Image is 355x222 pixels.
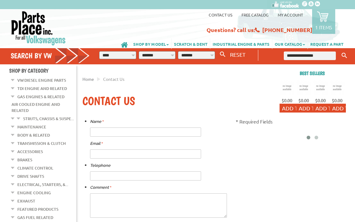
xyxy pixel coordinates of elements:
[17,148,43,156] a: Accessories
[17,189,51,197] a: Engine Cooling
[17,156,32,164] a: Brakes
[308,38,346,49] a: REQUEST A PART
[11,11,66,46] img: Parts Place Inc!
[280,104,319,113] button: Add to Cart
[17,164,53,172] a: Climate Control
[17,172,44,180] a: Drive Shafts
[172,38,210,49] a: SCRATCH & DENT
[340,51,349,61] button: Keyword Search
[82,94,273,109] h1: Contact Us
[131,38,171,49] a: SHOP BY MODEL
[315,24,332,30] p: 1 items
[12,100,60,114] a: Air Cooled Engine and Related
[17,139,66,147] a: Transmission & Clutch
[282,105,317,111] span: Add to Cart
[90,162,110,169] label: Telephone
[282,98,292,103] span: $0.00
[315,98,326,103] span: $0.00
[236,118,273,125] p: * Required Fields
[218,50,228,59] button: Search By VW...
[298,98,309,103] span: $0.00
[23,115,74,123] a: Struts, Chassis & Suspe...
[17,205,58,213] a: Featured Products
[17,181,68,188] a: Electrical, Starters, &...
[332,98,343,103] span: $0.00
[17,123,46,131] a: Maintenance
[279,70,346,76] h2: Best sellers
[228,50,248,59] button: RESET
[17,213,53,221] a: Gas Fuel Related
[17,84,67,92] a: TDI Engine and Related
[17,76,66,84] a: VW Diesel Engine Parts
[17,197,35,205] a: Exhaust
[313,104,353,113] button: Add to Cart
[296,104,336,113] button: Add to Cart
[82,76,94,82] a: Home
[312,9,335,34] a: 1 items
[209,12,232,17] a: Contact us
[90,184,111,191] label: Comment
[278,12,303,17] a: My Account
[90,118,104,125] label: Name
[17,131,50,139] a: Body & Related
[17,93,64,101] a: Gas Engines & Related
[299,105,333,111] span: Add to Cart
[11,51,90,60] h4: Search by VW
[315,105,350,111] span: Add to Cart
[230,51,245,58] span: RESET
[242,12,269,17] a: Free Catalog
[90,140,103,147] label: Email
[210,38,272,49] a: INDUSTRIAL ENGINE & PARTS
[103,76,124,82] span: Contact Us
[272,38,308,49] a: OUR CATALOG
[9,67,76,74] h4: Shop By Category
